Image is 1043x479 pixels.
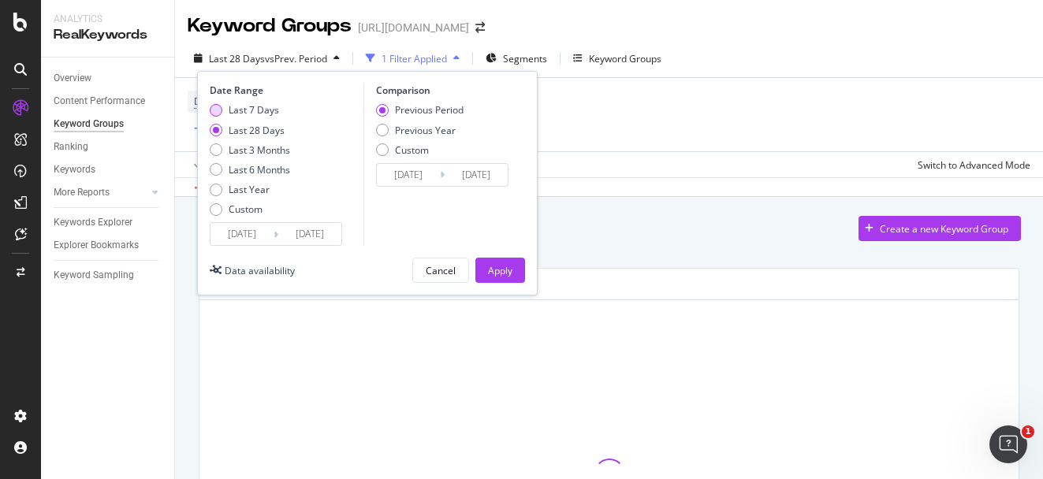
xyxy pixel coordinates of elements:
[54,70,91,87] div: Overview
[188,13,352,39] div: Keyword Groups
[54,214,132,231] div: Keywords Explorer
[229,143,290,157] div: Last 3 Months
[54,214,163,231] a: Keywords Explorer
[194,95,224,108] span: Device
[426,264,456,277] div: Cancel
[229,124,285,137] div: Last 28 Days
[989,425,1027,463] iframe: Intercom live chat
[395,103,464,117] div: Previous Period
[395,124,456,137] div: Previous Year
[210,143,290,157] div: Last 3 Months
[210,124,290,137] div: Last 28 Days
[54,139,88,155] div: Ranking
[54,184,110,201] div: More Reports
[229,163,290,176] div: Last 6 Months
[475,22,485,33] div: arrow-right-arrow-left
[210,202,290,216] div: Custom
[911,152,1030,177] button: Switch to Advanced Mode
[567,46,668,71] button: Keyword Groups
[225,264,295,277] div: Data availability
[376,84,513,97] div: Comparison
[54,93,163,110] a: Content Performance
[54,139,163,155] a: Ranking
[54,116,163,132] a: Keyword Groups
[229,183,270,196] div: Last Year
[54,237,163,254] a: Explorer Bookmarks
[376,103,464,117] div: Previous Period
[188,120,251,139] button: Add Filter
[209,52,265,65] span: Last 28 Days
[488,264,512,277] div: Apply
[475,258,525,283] button: Apply
[479,46,553,71] button: Segments
[377,164,440,186] input: Start Date
[918,158,1030,172] div: Switch to Advanced Mode
[445,164,508,186] input: End Date
[503,52,547,65] span: Segments
[188,46,346,71] button: Last 28 DaysvsPrev. Period
[54,70,163,87] a: Overview
[395,143,429,157] div: Custom
[376,143,464,157] div: Custom
[358,20,469,35] div: [URL][DOMAIN_NAME]
[54,184,147,201] a: More Reports
[265,52,327,65] span: vs Prev. Period
[54,237,139,254] div: Explorer Bookmarks
[880,222,1008,236] div: Create a new Keyword Group
[54,162,95,178] div: Keywords
[359,46,466,71] button: 1 Filter Applied
[1022,425,1034,438] span: 1
[210,103,290,117] div: Last 7 Days
[54,93,145,110] div: Content Performance
[376,124,464,137] div: Previous Year
[278,223,341,245] input: End Date
[54,13,162,26] div: Analytics
[210,84,359,97] div: Date Range
[229,202,263,216] div: Custom
[859,216,1021,241] button: Create a new Keyword Group
[188,152,233,177] button: Apply
[54,162,163,178] a: Keywords
[229,103,279,117] div: Last 7 Days
[54,26,162,44] div: RealKeywords
[412,258,469,283] button: Cancel
[210,163,290,176] div: Last 6 Months
[210,223,274,245] input: Start Date
[589,52,661,65] div: Keyword Groups
[210,183,290,196] div: Last Year
[54,267,134,284] div: Keyword Sampling
[54,116,124,132] div: Keyword Groups
[382,52,447,65] div: 1 Filter Applied
[54,267,163,284] a: Keyword Sampling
